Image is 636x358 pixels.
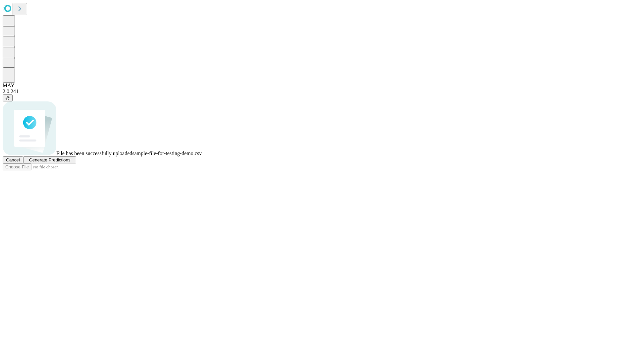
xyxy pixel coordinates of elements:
span: @ [5,95,10,100]
span: Cancel [6,157,20,162]
span: File has been successfully uploaded [56,150,132,156]
span: Generate Predictions [29,157,70,162]
button: Cancel [3,156,23,163]
button: @ [3,94,13,101]
button: Generate Predictions [23,156,76,163]
div: 2.0.241 [3,89,633,94]
span: sample-file-for-testing-demo.csv [132,150,202,156]
div: MAY [3,83,633,89]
